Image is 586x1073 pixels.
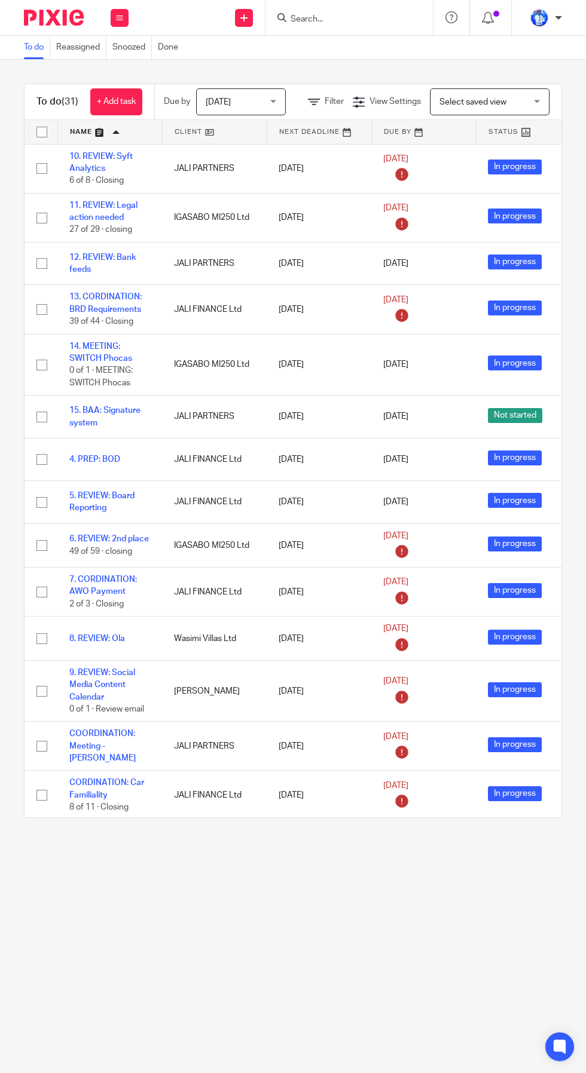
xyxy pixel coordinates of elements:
span: 49 of 59 · closing [69,547,132,556]
span: 6 of 8 · Closing [69,176,124,185]
span: In progress [488,786,542,801]
a: 5. REVIEW: Board Reporting [69,492,135,512]
td: JALI FINANCE Ltd [162,568,267,617]
span: [DATE] [383,781,408,790]
img: WhatsApp%20Image%202022-01-17%20at%2010.26.43%20PM.jpeg [530,8,549,27]
td: [DATE] [267,523,371,568]
span: [DATE] [383,360,408,369]
td: [DATE] [267,617,371,661]
a: CORDINATION: Car Familiality [69,778,144,799]
span: [DATE] [383,296,408,304]
td: [DATE] [267,481,371,523]
span: In progress [488,583,542,598]
a: Snoozed [112,36,152,59]
span: 0 of 1 · MEETING: SWITCH Phocas [69,366,133,387]
span: [DATE] [383,532,408,540]
span: (31) [62,97,78,106]
span: [DATE] [383,455,408,464]
td: [DATE] [267,334,371,396]
span: In progress [488,682,542,697]
span: [DATE] [383,625,408,633]
a: COORDINATION: Meeting - [PERSON_NAME] [69,729,136,762]
span: 0 of 1 · Review email [69,705,144,713]
a: Reassigned [56,36,106,59]
a: 4. PREP: BOD [69,455,120,464]
h1: To do [36,96,78,108]
span: In progress [488,737,542,752]
td: JALI FINANCE Ltd [162,481,267,523]
span: 39 of 44 · Closing [69,317,133,326]
td: IGASABO MI250 Ltd [162,334,267,396]
a: 6. REVIEW: 2nd place [69,535,149,543]
span: In progress [488,255,542,269]
span: [DATE] [383,155,408,163]
a: 10. REVIEW: Syft Analytics [69,152,133,173]
span: In progress [488,536,542,551]
a: 11. REVIEW: Legal action needed [69,201,138,222]
td: [DATE] [267,771,371,820]
span: In progress [488,630,542,645]
td: [DATE] [267,568,371,617]
a: 13. CORDINATION: BRD Requirements [69,293,142,313]
span: [DATE] [383,578,408,587]
td: [DATE] [267,144,371,193]
span: In progress [488,160,542,174]
a: 12. REVIEW: Bank feeds [69,253,136,274]
a: 15. BAA: Signature system [69,406,141,427]
td: JALI FINANCE Ltd [162,438,267,480]
a: + Add task [90,88,142,115]
td: [DATE] [267,396,371,438]
td: IGASABO MI250 Ltd [162,193,267,242]
span: In progress [488,355,542,370]
span: Not started [488,408,542,423]
td: JALI PARTNERS [162,722,267,771]
span: View Settings [370,97,421,106]
span: In progress [488,301,542,315]
span: [DATE] [383,498,408,506]
a: Done [158,36,184,59]
td: JALI FINANCE Ltd [162,285,267,334]
p: Due by [164,96,190,108]
span: In progress [488,450,542,465]
td: [DATE] [267,438,371,480]
td: [DATE] [267,722,371,771]
td: JALI PARTNERS [162,242,267,284]
td: [DATE] [267,242,371,284]
span: [DATE] [383,412,408,421]
span: [DATE] [206,98,231,106]
span: [DATE] [383,677,408,686]
td: [DATE] [267,193,371,242]
td: JALI PARTNERS [162,144,267,193]
td: JALI PARTNERS [162,396,267,438]
td: [DATE] [267,660,371,722]
a: To do [24,36,50,59]
td: [PERSON_NAME] [162,660,267,722]
span: In progress [488,493,542,508]
a: 8. REVIEW: Ola [69,634,125,643]
span: [DATE] [383,204,408,212]
a: 7. CORDINATION: AWO Payment [69,575,137,596]
td: Wasimi Villas Ltd [162,617,267,661]
a: 9. REVIEW: Social Media Content Calendar [69,669,135,701]
span: Filter [325,97,344,106]
span: 27 of 29 · closing [69,226,132,234]
span: [DATE] [383,259,408,268]
td: [DATE] [267,285,371,334]
span: 8 of 11 · Closing [69,803,129,811]
span: 2 of 3 · Closing [69,600,124,608]
a: 14. MEETING: SWITCH Phocas [69,342,132,363]
span: Select saved view [439,98,506,106]
td: IGASABO MI250 Ltd [162,523,267,568]
td: JALI FINANCE Ltd [162,771,267,820]
img: Pixie [24,10,84,26]
span: In progress [488,209,542,223]
span: [DATE] [383,732,408,741]
input: Search [289,14,397,25]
